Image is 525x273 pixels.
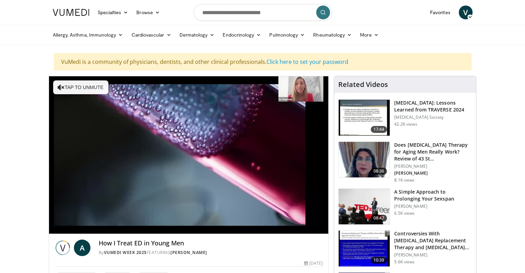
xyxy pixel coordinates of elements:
img: 1317c62a-2f0d-4360-bee0-b1bff80fed3c.150x105_q85_crop-smart_upscale.jpg [339,100,390,136]
img: VuMedi Logo [53,9,89,16]
img: Vumedi Week 2025 [55,240,71,256]
p: 5.6K views [394,259,415,265]
p: 8.1K views [394,177,415,183]
p: [PERSON_NAME] [394,204,472,209]
a: 08:47 A Simple Approach to Prolonging Your Sexspan [PERSON_NAME] 6.5K views [338,188,472,225]
p: 42.2K views [394,121,417,127]
a: Specialties [94,6,133,19]
a: 17:44 [MEDICAL_DATA]: Lessons Learned from TRAVERSE 2024 [MEDICAL_DATA] Society 42.2K views [338,99,472,136]
a: Allergy, Asthma, Immunology [49,28,127,42]
div: VuMedi is a community of physicians, dentists, and other clinical professionals. [54,53,471,70]
p: [PERSON_NAME] [394,252,472,258]
a: Browse [132,6,164,19]
div: By FEATURING [99,250,323,256]
h4: Related Videos [338,80,388,89]
p: 6.5K views [394,211,415,216]
button: Tap to unmute [53,80,108,94]
a: 08:36 Does [MEDICAL_DATA] Therapy for Aging Men Really Work? Review of 43 St… [PERSON_NAME] [PERS... [338,142,472,183]
a: Click here to set your password [266,58,348,66]
h3: Does [MEDICAL_DATA] Therapy for Aging Men Really Work? Review of 43 St… [394,142,472,162]
a: V [459,6,473,19]
p: [PERSON_NAME] [394,164,472,169]
a: Favorites [426,6,455,19]
img: 418933e4-fe1c-4c2e-be56-3ce3ec8efa3b.150x105_q85_crop-smart_upscale.jpg [339,231,390,266]
a: More [356,28,382,42]
video-js: Video Player [49,76,329,234]
a: Pulmonology [265,28,309,42]
a: Rheumatology [309,28,356,42]
span: 08:47 [371,215,387,222]
a: A [74,240,90,256]
a: Vumedi Week 2025 [104,250,147,255]
a: Cardiovascular [127,28,175,42]
h3: A Simple Approach to Prolonging Your Sexspan [394,188,472,202]
div: [DATE] [304,260,323,266]
p: [MEDICAL_DATA] Society [394,115,472,120]
input: Search topics, interventions [194,4,332,21]
img: 4d4bce34-7cbb-4531-8d0c-5308a71d9d6c.150x105_q85_crop-smart_upscale.jpg [339,142,390,178]
h4: How I Treat ED in Young Men [99,240,323,247]
h3: [MEDICAL_DATA]: Lessons Learned from TRAVERSE 2024 [394,99,472,113]
a: [PERSON_NAME] [171,250,207,255]
h3: Controversies With [MEDICAL_DATA] Replacement Therapy and [MEDICAL_DATA] Can… [394,230,472,251]
span: 08:36 [371,168,387,175]
a: Dermatology [175,28,219,42]
span: 17:44 [371,126,387,133]
span: 10:39 [371,257,387,264]
a: 10:39 Controversies With [MEDICAL_DATA] Replacement Therapy and [MEDICAL_DATA] Can… [PERSON_NAME]... [338,230,472,267]
p: [PERSON_NAME] [394,170,472,176]
img: c4bd4661-e278-4c34-863c-57c104f39734.150x105_q85_crop-smart_upscale.jpg [339,189,390,225]
a: Endocrinology [218,28,265,42]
